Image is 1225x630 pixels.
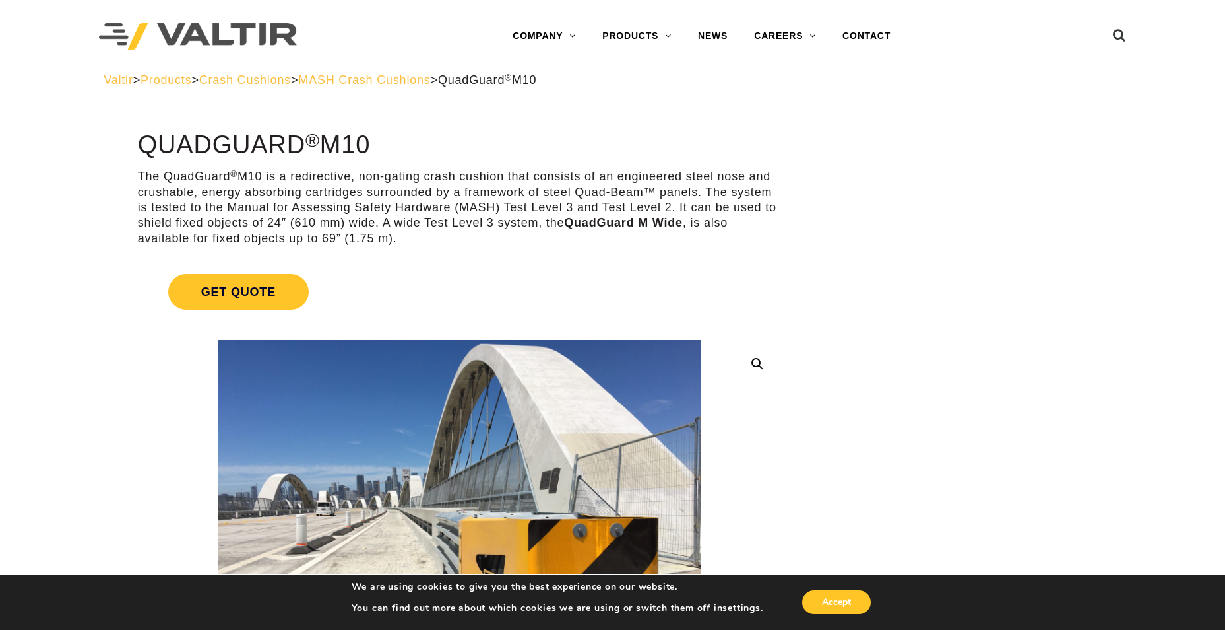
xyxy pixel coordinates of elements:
[589,23,685,50] a: PRODUCTS
[305,129,320,151] sup: ®
[352,602,763,614] p: You can find out more about which cookies we are using or switch them off in .
[104,73,133,87] a: Valtir
[141,73,191,87] a: Products
[685,23,741,50] a: NEWS
[99,23,297,50] img: Valtir
[505,73,512,83] sup: ®
[352,581,763,593] p: We are using cookies to give you the best experience on our website.
[499,23,589,50] a: COMPANY
[741,23,829,50] a: CAREERS
[438,73,536,87] span: QuadGuard M10
[104,73,1121,88] div: > > > >
[564,216,683,229] strong: QuadGuard M Wide
[298,73,430,87] a: MASH Crash Cushions
[199,73,291,87] a: Crash Cushions
[230,169,237,179] sup: ®
[802,590,871,614] button: Accept
[138,258,781,326] a: Get Quote
[722,602,760,614] button: settings
[829,23,904,50] a: CONTACT
[138,169,781,246] p: The QuadGuard M10 is a redirective, non-gating crash cushion that consists of an engineered steel...
[168,274,309,310] span: Get Quote
[138,131,781,159] h1: QuadGuard M10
